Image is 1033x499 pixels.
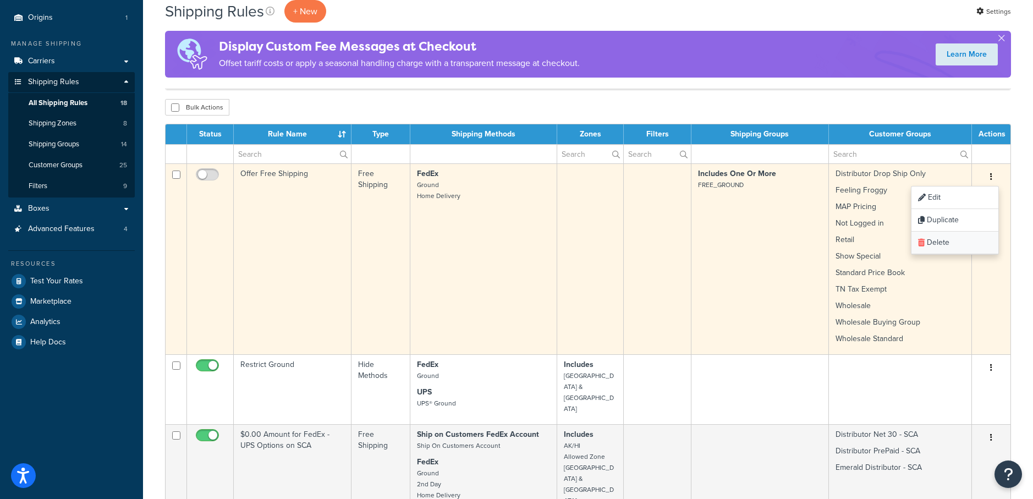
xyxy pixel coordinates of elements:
td: Distributor Drop Ship Only [829,163,972,354]
p: Wholesale Standard [836,333,965,344]
span: 4 [124,224,128,234]
a: Origins 1 [8,8,135,28]
p: Feeling Froggy [836,185,965,196]
td: Hide Methods [351,354,410,424]
input: Search [234,145,351,163]
a: All Shipping Rules 18 [8,93,135,113]
a: Learn More [936,43,998,65]
a: Advanced Features 4 [8,219,135,239]
strong: Includes One Or More [698,168,776,179]
span: Origins [28,13,53,23]
small: Ground Home Delivery [417,180,460,201]
th: Type [351,124,410,144]
img: duties-banner-06bc72dcb5fe05cb3f9472aba00be2ae8eb53ab6f0d8bb03d382ba314ac3c341.png [165,31,219,78]
span: All Shipping Rules [29,98,87,108]
span: Shipping Groups [29,140,79,149]
a: Customer Groups 25 [8,155,135,176]
li: Shipping Zones [8,113,135,134]
input: Search [829,145,971,163]
span: 18 [120,98,127,108]
button: Open Resource Center [994,460,1022,488]
p: Not Logged in [836,218,965,229]
th: Shipping Methods [410,124,557,144]
span: Carriers [28,57,55,66]
span: Boxes [28,204,50,213]
a: Carriers [8,51,135,72]
a: Test Your Rates [8,271,135,291]
span: Analytics [30,317,61,327]
th: Customer Groups [829,124,972,144]
span: Shipping Rules [28,78,79,87]
p: MAP Pricing [836,201,965,212]
p: Distributor PrePaid - SCA [836,446,965,457]
li: Shipping Groups [8,134,135,155]
strong: FedEx [417,456,438,468]
p: Emerald Distributor - SCA [836,462,965,473]
a: Duplicate [911,209,998,232]
th: Shipping Groups [691,124,828,144]
span: 9 [123,182,127,191]
span: Test Your Rates [30,277,83,286]
small: Ship On Customers Account [417,441,500,451]
strong: UPS [417,386,432,398]
span: 25 [119,161,127,170]
p: Show Special [836,251,965,262]
td: Offer Free Shipping [234,163,351,354]
a: Shipping Rules [8,72,135,92]
span: 8 [123,119,127,128]
a: Delete [911,232,998,254]
p: Wholesale [836,300,965,311]
a: Boxes [8,199,135,219]
a: Settings [976,4,1011,19]
td: Free Shipping [351,163,410,354]
th: Actions [972,124,1010,144]
p: TN Tax Exempt [836,284,965,295]
h4: Display Custom Fee Messages at Checkout [219,37,580,56]
li: Customer Groups [8,155,135,176]
input: Search [624,145,691,163]
span: 1 [125,13,128,23]
div: Manage Shipping [8,39,135,48]
div: Resources [8,259,135,268]
a: Edit [911,187,998,209]
a: Analytics [8,312,135,332]
a: Shipping Groups 14 [8,134,135,155]
button: Bulk Actions [165,99,229,116]
li: Origins [8,8,135,28]
small: UPS® Ground [417,398,456,408]
small: Ground [417,371,439,381]
small: [GEOGRAPHIC_DATA] & [GEOGRAPHIC_DATA] [564,371,614,414]
span: Shipping Zones [29,119,76,128]
input: Search [557,145,624,163]
span: Customer Groups [29,161,83,170]
small: FREE_GROUND [698,180,744,190]
p: Standard Price Book [836,267,965,278]
th: Filters [624,124,691,144]
a: Filters 9 [8,176,135,196]
h1: Shipping Rules [165,1,264,22]
strong: FedEx [417,359,438,370]
span: 14 [121,140,127,149]
li: All Shipping Rules [8,93,135,113]
span: Marketplace [30,297,72,306]
li: Advanced Features [8,219,135,239]
td: Restrict Ground [234,354,351,424]
th: Status [187,124,234,144]
p: Offset tariff costs or apply a seasonal handling charge with a transparent message at checkout. [219,56,580,71]
strong: Includes [564,429,594,440]
th: Rule Name : activate to sort column ascending [234,124,351,144]
a: Marketplace [8,292,135,311]
a: Help Docs [8,332,135,352]
span: Filters [29,182,47,191]
span: Advanced Features [28,224,95,234]
th: Zones [557,124,624,144]
li: Shipping Rules [8,72,135,198]
strong: FedEx [417,168,438,179]
span: Help Docs [30,338,66,347]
